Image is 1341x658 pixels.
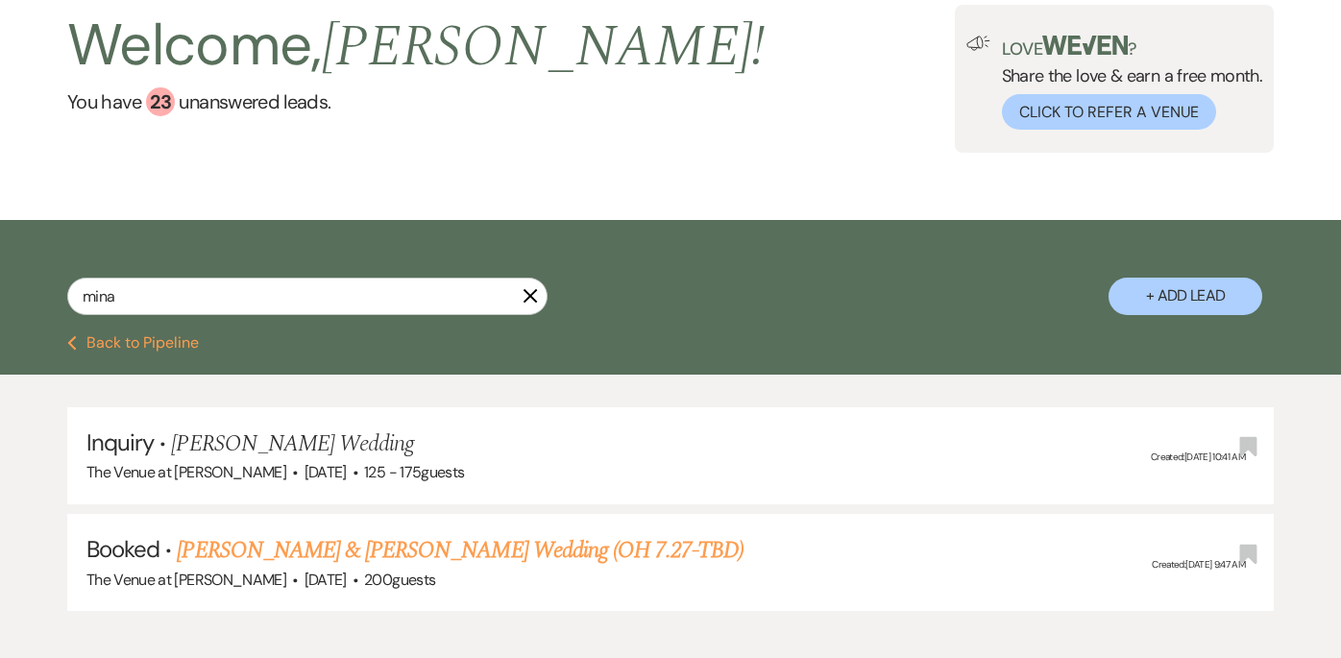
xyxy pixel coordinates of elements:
div: Share the love & earn a free month. [990,36,1263,130]
span: Inquiry [86,427,154,457]
span: [PERSON_NAME] Wedding [171,426,414,461]
span: Created: [DATE] 9:47 AM [1152,558,1245,571]
div: 23 [146,87,175,116]
h2: Welcome, [67,5,766,87]
button: + Add Lead [1109,278,1262,315]
span: The Venue at [PERSON_NAME] [86,570,286,590]
span: 200 guests [364,570,435,590]
span: The Venue at [PERSON_NAME] [86,462,286,482]
button: Click to Refer a Venue [1002,94,1216,130]
img: loud-speaker-illustration.svg [966,36,990,51]
span: Created: [DATE] 10:41 AM [1151,451,1245,464]
span: 125 - 175 guests [364,462,464,482]
a: [PERSON_NAME] & [PERSON_NAME] Wedding (OH 7.27-TBD) [177,533,744,568]
span: [DATE] [305,462,347,482]
p: Love ? [1002,36,1263,58]
img: weven-logo-green.svg [1042,36,1128,55]
span: [PERSON_NAME] ! [322,3,766,91]
span: Booked [86,534,159,564]
a: You have 23 unanswered leads. [67,87,766,116]
span: [DATE] [305,570,347,590]
button: Back to Pipeline [67,335,199,351]
input: Search by name, event date, email address or phone number [67,278,548,315]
